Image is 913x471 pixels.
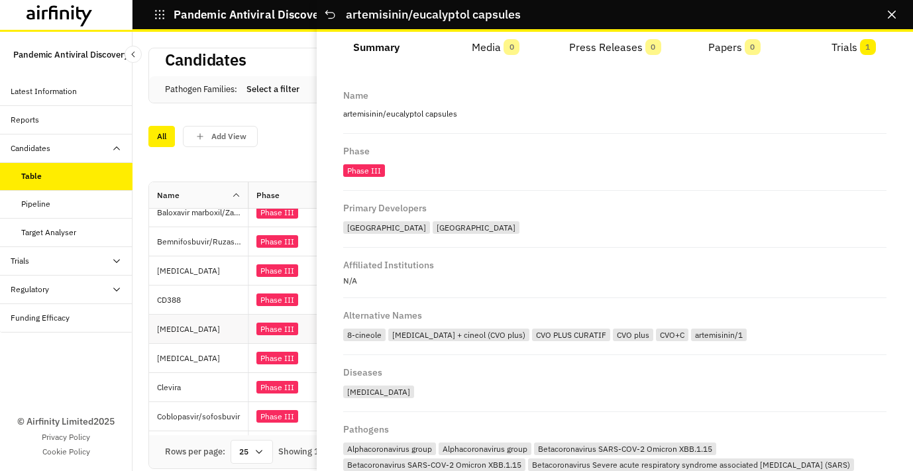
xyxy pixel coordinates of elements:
div: Candidates [11,142,50,154]
p: Baloxavir marboxil/Zanamivir [157,206,248,219]
p: CD388 [157,293,248,307]
div: Latest Information [11,85,77,97]
div: Alternative Names [343,309,422,320]
div: Primary Developers [343,201,427,213]
div: [GEOGRAPHIC_DATA] [343,221,430,234]
a: Privacy Policy [42,431,90,443]
div: Reports [11,114,39,126]
div: [GEOGRAPHIC_DATA] [433,221,519,234]
div: CVO plus [613,329,653,341]
div: Phase III [256,323,298,335]
div: Funding Efficacy [11,312,70,324]
p: Add View [211,132,246,141]
a: Cookie Policy [42,446,90,458]
div: Phase III [256,235,298,248]
span: 0 [745,39,761,55]
div: Rows per page: [165,445,225,458]
div: Phase [343,144,370,156]
div: Phase III [256,264,298,277]
div: [MEDICAL_DATA] + cineol (CVO plus) [388,329,529,341]
div: [MEDICAL_DATA] [343,386,414,398]
p: [MEDICAL_DATA] [157,323,248,336]
div: COVID-19 [343,382,886,401]
p: [MEDICAL_DATA] [157,352,248,365]
div: Alphacoronavirus group [439,443,531,455]
span: 0 [504,39,519,55]
span: 1 [860,39,876,55]
div: Affiliated Institutions [343,258,434,270]
div: Name [343,89,368,100]
div: 8-cineole [343,329,386,341]
div: CVO PLUS CURATIF [532,329,610,341]
div: artemisinin/1 [691,329,747,341]
p: Coblopasvir/sofosbuvir [157,410,248,423]
div: Phase III [256,381,298,393]
div: Betacoronavirus Severe acute respiratory syndrome associated [MEDICAL_DATA] (SARS) [528,458,854,471]
div: Betacoronavirus SARS-COV-2 Omicron XBB.1.15 [534,443,716,455]
button: save changes [183,126,258,147]
div: Table [21,170,42,182]
div: CVO+C [656,329,688,341]
p: [MEDICAL_DATA] [157,264,248,278]
p: © Airfinity Limited 2025 [17,415,115,429]
div: Name [157,189,180,201]
div: CNARP Health Center,VOARA Health Center [343,218,886,236]
div: 8-cineole ,Artemisinin + cineol (CVO plus),CVO PLUS CURATIF,CVO plus,CVO+C,artemisinin/1 [343,325,886,344]
div: Phase III [343,164,385,177]
h2: Candidates [165,50,246,70]
div: Phase III [256,410,298,423]
div: Phase III [343,161,886,180]
span: 0 [645,39,661,55]
div: Phase III [256,293,298,306]
button: Media [436,32,555,64]
div: All [148,126,175,147]
p: Bemnifosbuvir/Ruzasvir [157,235,248,248]
div: Showing 1 to 25 of 1587 results [278,445,403,458]
div: 25 [231,440,273,464]
p: Pandemic Antiviral Discovery [13,42,129,67]
div: Pipeline [21,198,50,210]
div: Phase III [256,352,298,364]
button: Papers [674,32,794,64]
div: Target Analyser [21,227,76,238]
button: Trials [794,32,913,64]
div: Diseases [343,366,382,377]
button: Pandemic Antiviral Discovery [154,3,330,26]
div: Trials [11,255,29,267]
button: Summary [317,32,436,64]
p: Pandemic Antiviral Discovery [174,9,330,21]
button: Press Releases [555,32,674,64]
p: artemisinin/eucalyptol capsules [343,105,886,123]
button: Close Sidebar [125,46,142,63]
p: N/A [343,275,886,287]
div: Alphacoronavirus group [343,443,436,455]
div: Phase [256,189,280,201]
p: Clevira [157,381,248,394]
div: Phase III [256,206,298,219]
div: Pathogens [343,423,389,434]
div: Regulatory [11,284,49,295]
div: Betacoronavirus SARS-COV-2 Omicron XBB.1.15 [343,458,525,471]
